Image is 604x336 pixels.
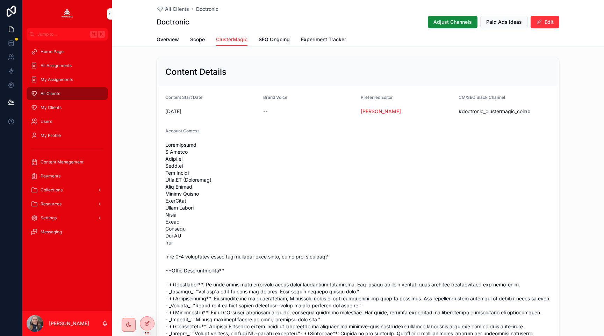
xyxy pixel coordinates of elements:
a: My Clients [27,101,108,114]
a: All Clients [27,87,108,100]
span: Paid Ads Ideas [486,19,522,25]
span: SEO Ongoing [259,36,290,43]
a: Payments [27,170,108,182]
a: All Clients [157,6,189,13]
span: Experiment Tracker [301,36,346,43]
a: Resources [27,198,108,210]
span: Content Management [41,159,84,165]
a: All Assignments [27,59,108,72]
span: My Profile [41,133,61,138]
span: All Clients [41,91,60,96]
img: App logo [62,8,73,20]
span: Content Start Date [165,95,202,100]
span: Overview [157,36,179,43]
p: [PERSON_NAME] [49,320,89,327]
span: My Clients [41,105,62,110]
button: Paid Ads Ideas [480,16,528,28]
span: Account Context [165,128,199,133]
span: #doctronic_clustermagic_collab [459,108,551,115]
a: Scope [190,33,205,47]
span: Scope [190,36,205,43]
span: Preferred Editor [361,95,393,100]
a: Messaging [27,226,108,238]
a: Collections [27,184,108,196]
div: scrollable content [22,41,112,247]
a: Doctronic [196,6,218,13]
a: My Profile [27,129,108,142]
span: Settings [41,215,57,221]
a: Settings [27,212,108,224]
h1: Doctronic [157,17,189,27]
span: CM/SEO Slack Channel [459,95,505,100]
span: Users [41,119,52,124]
a: ClusterMagic [216,33,247,46]
span: ClusterMagic [216,36,247,43]
span: Messaging [41,229,62,235]
span: Adjust Channels [433,19,472,25]
a: [PERSON_NAME] [361,108,401,115]
button: Adjust Channels [428,16,477,28]
button: Edit [531,16,559,28]
span: All Clients [165,6,189,13]
a: Home Page [27,45,108,58]
span: Resources [41,201,62,207]
a: Experiment Tracker [301,33,346,47]
span: All Assignments [41,63,72,68]
a: Overview [157,33,179,47]
span: -- [263,108,267,115]
span: Jump to... [37,31,87,37]
span: Payments [41,173,60,179]
span: Brand Voice [263,95,287,100]
a: Users [27,115,108,128]
span: Home Page [41,49,64,54]
span: My Assignments [41,77,73,82]
h2: Content Details [165,66,226,78]
a: Content Management [27,156,108,168]
button: Jump to...K [27,28,108,41]
a: My Assignments [27,73,108,86]
span: [DATE] [165,108,258,115]
a: SEO Ongoing [259,33,290,47]
span: Collections [41,187,63,193]
span: K [99,31,104,37]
